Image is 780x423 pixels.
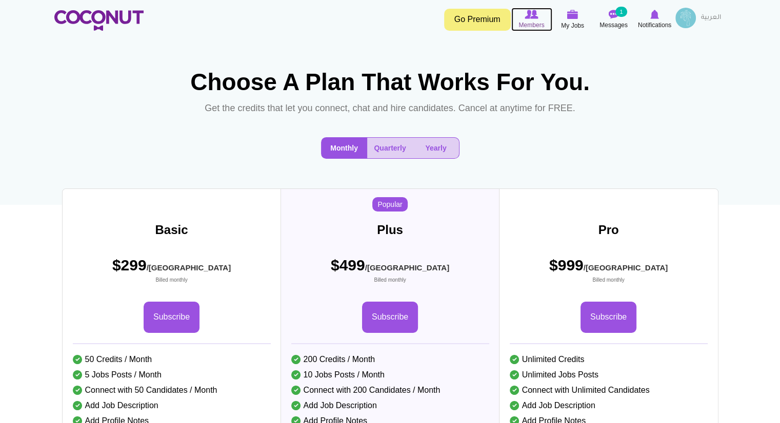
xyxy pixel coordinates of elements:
[510,352,708,367] li: Unlimited Credits
[144,302,199,333] a: Subscribe
[525,10,538,19] img: Browse Members
[73,398,271,413] li: Add Job Description
[549,277,668,284] small: Billed monthly
[510,383,708,398] li: Connect with Unlimited Candidates
[413,138,459,158] button: Yearly
[444,9,511,31] a: Go Premium
[511,8,552,31] a: Browse Members Members
[112,277,231,284] small: Billed monthly
[650,10,659,19] img: Notifications
[63,223,281,237] h3: Basic
[322,138,367,158] button: Monthly
[638,20,671,30] span: Notifications
[112,255,231,284] span: $299
[581,302,636,333] a: Subscribe
[499,223,718,237] h3: Pro
[599,20,628,30] span: Messages
[291,367,489,383] li: 10 Jobs Posts / Month
[584,263,668,272] sub: /[GEOGRAPHIC_DATA]
[634,8,675,31] a: Notifications Notifications
[331,255,449,284] span: $499
[73,367,271,383] li: 5 Jobs Posts / Month
[593,8,634,31] a: Messages Messages 1
[73,352,271,367] li: 50 Credits / Month
[552,8,593,32] a: My Jobs My Jobs
[549,255,668,284] span: $999
[510,398,708,413] li: Add Job Description
[185,69,595,95] h1: Choose A Plan That Works For You.
[362,302,418,333] a: Subscribe
[201,100,579,117] p: Get the credits that let you connect, chat and hire candidates. Cancel at anytime for FREE.
[696,8,726,28] a: العربية
[291,383,489,398] li: Connect with 200 Candidates / Month
[281,223,499,237] h3: Plus
[372,197,407,211] span: Popular
[561,20,584,31] span: My Jobs
[567,10,578,19] img: My Jobs
[518,20,544,30] span: Members
[615,7,627,17] small: 1
[365,263,449,272] sub: /[GEOGRAPHIC_DATA]
[147,263,231,272] sub: /[GEOGRAPHIC_DATA]
[291,352,489,367] li: 200 Credits / Month
[367,138,413,158] button: Quarterly
[510,367,708,383] li: Unlimited Jobs Posts
[291,398,489,413] li: Add Job Description
[331,277,449,284] small: Billed monthly
[609,10,619,19] img: Messages
[54,10,144,31] img: Home
[73,383,271,398] li: Connect with 50 Candidates / Month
